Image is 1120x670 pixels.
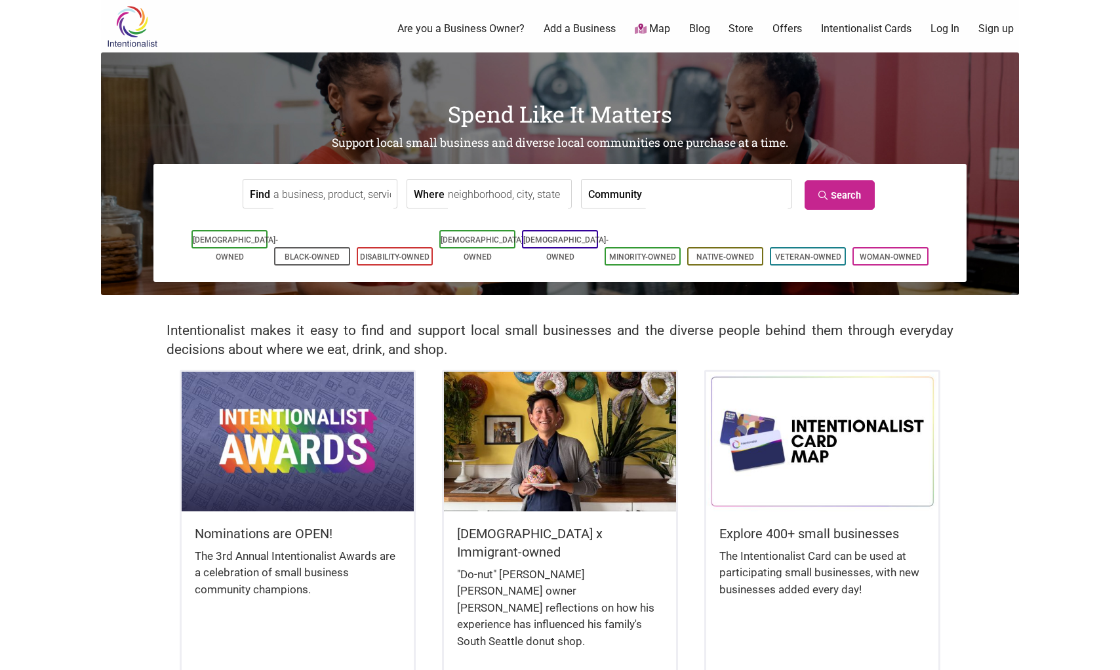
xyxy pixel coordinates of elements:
a: Map [635,22,670,37]
input: a business, product, service [273,180,393,209]
a: Search [805,180,875,210]
a: Sign up [978,22,1014,36]
div: The 3rd Annual Intentionalist Awards are a celebration of small business community champions. [195,548,401,612]
h2: Support local small business and diverse local communities one purchase at a time. [101,135,1019,151]
div: The Intentionalist Card can be used at participating small businesses, with new businesses added ... [719,548,925,612]
h2: Intentionalist makes it easy to find and support local small businesses and the diverse people be... [167,321,953,359]
a: Veteran-Owned [775,252,841,262]
a: Woman-Owned [860,252,921,262]
a: Store [729,22,753,36]
a: Log In [930,22,959,36]
h1: Spend Like It Matters [101,98,1019,130]
a: Disability-Owned [360,252,430,262]
a: Are you a Business Owner? [397,22,525,36]
label: Find [250,180,270,208]
h5: Nominations are OPEN! [195,524,401,543]
a: Native-Owned [696,252,754,262]
img: Intentionalist Card Map [706,372,938,511]
h5: [DEMOGRAPHIC_DATA] x Immigrant-owned [457,524,663,561]
a: Minority-Owned [609,252,676,262]
img: King Donuts - Hong Chhuor [444,372,676,511]
a: Add a Business [544,22,616,36]
a: [DEMOGRAPHIC_DATA]-Owned [441,235,526,262]
h5: Explore 400+ small businesses [719,524,925,543]
a: [DEMOGRAPHIC_DATA]-Owned [193,235,278,262]
a: Offers [772,22,802,36]
input: neighborhood, city, state [448,180,568,209]
img: Intentionalist Awards [182,372,414,511]
img: Intentionalist [101,5,163,48]
a: Intentionalist Cards [821,22,911,36]
div: "Do-nut" [PERSON_NAME] [PERSON_NAME] owner [PERSON_NAME] reflections on how his experience has in... [457,566,663,663]
a: [DEMOGRAPHIC_DATA]-Owned [523,235,609,262]
label: Community [588,180,642,208]
label: Where [414,180,445,208]
a: Black-Owned [285,252,340,262]
a: Blog [689,22,710,36]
